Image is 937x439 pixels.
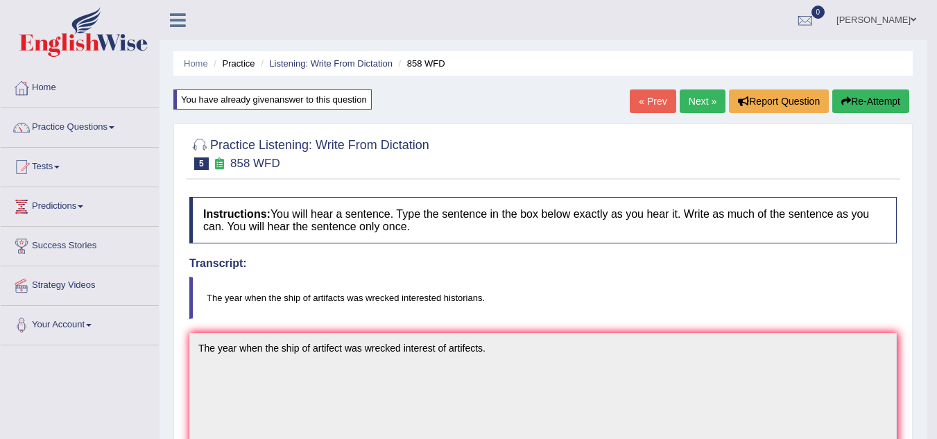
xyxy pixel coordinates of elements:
a: Success Stories [1,227,159,261]
small: 858 WFD [230,157,280,170]
a: Strategy Videos [1,266,159,301]
li: 858 WFD [395,57,445,70]
a: Tests [1,148,159,182]
a: Listening: Write From Dictation [269,58,393,69]
a: Home [1,69,159,103]
button: Re-Attempt [832,89,909,113]
h4: You will hear a sentence. Type the sentence in the box below exactly as you hear it. Write as muc... [189,197,897,243]
a: Next » [680,89,725,113]
h4: Transcript: [189,257,897,270]
div: You have already given answer to this question [173,89,372,110]
small: Exam occurring question [212,157,227,171]
a: Practice Questions [1,108,159,143]
a: Your Account [1,306,159,341]
button: Report Question [729,89,829,113]
span: 0 [811,6,825,19]
b: Instructions: [203,208,270,220]
a: « Prev [630,89,676,113]
span: 5 [194,157,209,170]
blockquote: The year when the ship of artifacts was wrecked interested historians. [189,277,897,319]
a: Home [184,58,208,69]
a: Predictions [1,187,159,222]
h2: Practice Listening: Write From Dictation [189,135,429,170]
li: Practice [210,57,255,70]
